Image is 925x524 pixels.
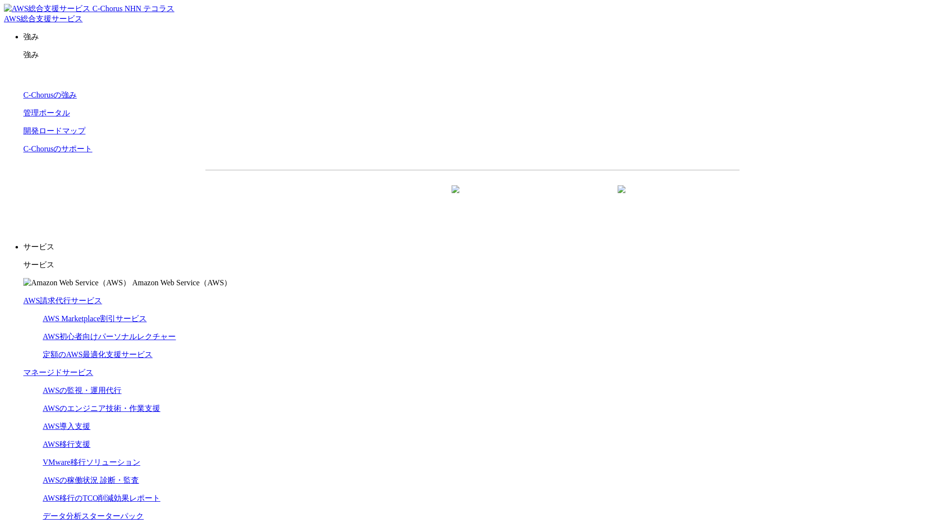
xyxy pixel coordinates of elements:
a: AWSの監視・運用代行 [43,386,121,394]
p: サービス [23,242,921,252]
a: AWS総合支援サービス C-Chorus NHN テコラスAWS総合支援サービス [4,4,174,23]
a: データ分析スターターパック [43,512,144,520]
img: 矢印 [452,185,459,211]
a: VMware移行ソリューション [43,458,140,466]
a: AWS請求代行サービス [23,296,102,305]
a: AWS Marketplace割引サービス [43,314,147,323]
a: マネージドサービス [23,368,93,377]
p: サービス [23,260,921,270]
a: 開発ロードマップ [23,127,85,135]
a: AWS移行支援 [43,440,90,448]
a: AWS初心者向けパーソナルレクチャー [43,332,176,341]
a: 資料を請求する [311,186,468,210]
a: 管理ポータル [23,109,70,117]
a: AWS導入支援 [43,422,90,430]
img: AWS総合支援サービス C-Chorus [4,4,123,14]
a: まずは相談する [477,186,634,210]
a: AWSのエンジニア技術・作業支援 [43,404,160,412]
span: Amazon Web Service（AWS） [132,278,232,287]
a: AWSの稼働状況 診断・監査 [43,476,139,484]
a: C-Chorusのサポート [23,145,92,153]
p: 強み [23,32,921,42]
a: AWS移行のTCO削減効果レポート [43,494,160,502]
img: Amazon Web Service（AWS） [23,278,131,288]
img: 矢印 [618,185,625,211]
p: 強み [23,50,921,60]
a: 定額のAWS最適化支援サービス [43,350,152,359]
a: C-Chorusの強み [23,91,77,99]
